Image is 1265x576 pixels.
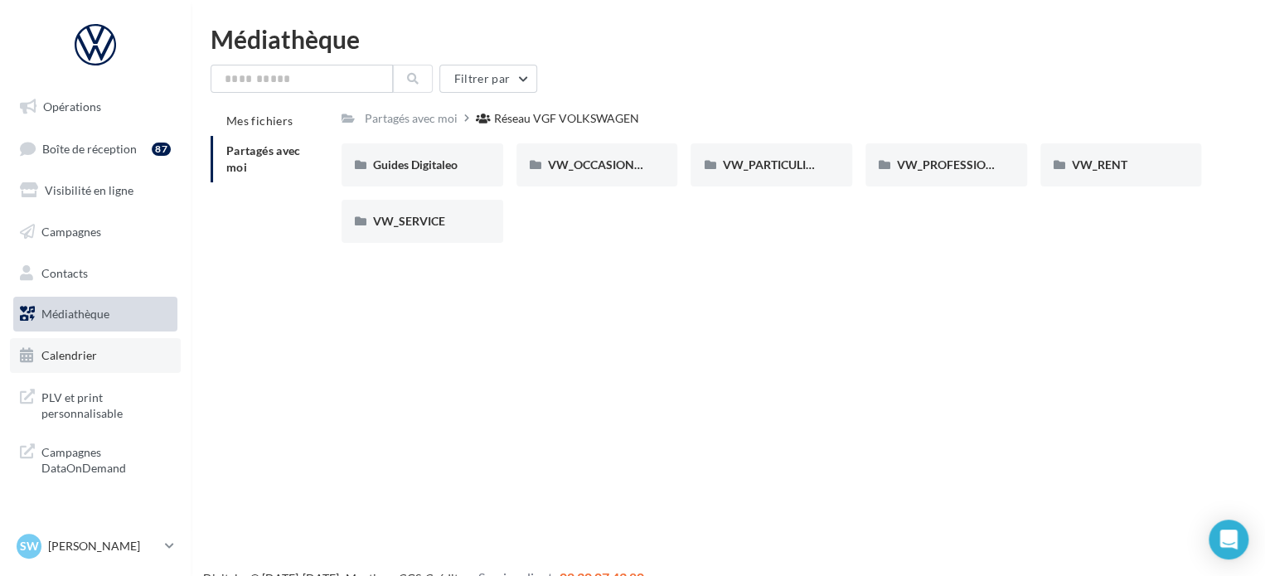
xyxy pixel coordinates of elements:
[48,538,158,554] p: [PERSON_NAME]
[10,434,181,483] a: Campagnes DataOnDemand
[41,348,97,362] span: Calendrier
[373,214,445,228] span: VW_SERVICE
[13,530,177,562] a: SW [PERSON_NAME]
[42,141,137,155] span: Boîte de réception
[10,90,181,124] a: Opérations
[211,27,1245,51] div: Médiathèque
[365,110,458,127] div: Partagés avec moi
[10,131,181,167] a: Boîte de réception87
[152,143,171,156] div: 87
[10,173,181,208] a: Visibilité en ligne
[373,157,458,172] span: Guides Digitaleo
[10,215,181,249] a: Campagnes
[41,386,171,422] span: PLV et print personnalisable
[494,110,639,127] div: Réseau VGF VOLKSWAGEN
[1072,157,1127,172] span: VW_RENT
[1209,520,1248,559] div: Open Intercom Messenger
[722,157,826,172] span: VW_PARTICULIERS
[10,380,181,428] a: PLV et print personnalisable
[41,307,109,321] span: Médiathèque
[226,143,301,174] span: Partagés avec moi
[45,183,133,197] span: Visibilité en ligne
[10,297,181,332] a: Médiathèque
[439,65,537,93] button: Filtrer par
[41,225,101,239] span: Campagnes
[226,114,293,128] span: Mes fichiers
[20,538,39,554] span: SW
[897,157,1023,172] span: VW_PROFESSIONNELS
[548,157,710,172] span: VW_OCCASIONS_GARANTIES
[41,441,171,477] span: Campagnes DataOnDemand
[10,338,181,373] a: Calendrier
[41,265,88,279] span: Contacts
[10,256,181,291] a: Contacts
[43,99,101,114] span: Opérations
